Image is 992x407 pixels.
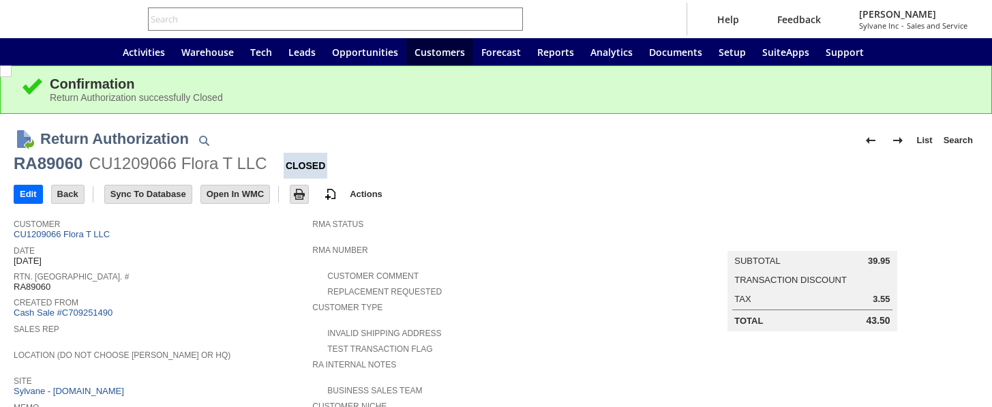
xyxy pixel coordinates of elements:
div: Closed [284,153,327,179]
a: Recent Records [16,38,49,65]
a: CU1209066 Flora T LLC [14,229,113,239]
a: Activities [115,38,173,65]
span: Sales and Service [907,20,967,31]
input: Back [52,185,84,203]
span: Feedback [777,13,821,26]
img: Quick Find [196,132,212,149]
a: Customer Comment [327,271,419,281]
a: RMA Status [312,220,363,229]
input: Sync To Database [105,185,192,203]
input: Open In WMC [201,185,270,203]
a: Support [817,38,872,65]
a: Location (Do Not Choose [PERSON_NAME] or HQ) [14,350,230,360]
a: Reports [529,38,582,65]
a: Actions [344,189,388,199]
a: Search [938,130,978,151]
span: Customers [415,46,465,59]
a: Date [14,246,35,256]
span: 3.55 [873,294,890,305]
div: Shortcuts [49,38,82,65]
span: Help [717,13,739,26]
span: RA89060 [14,282,50,292]
svg: Home [90,44,106,60]
span: Activities [123,46,165,59]
span: Reports [537,46,574,59]
span: Support [826,46,864,59]
a: Invalid Shipping Address [327,329,441,338]
span: - [901,20,904,31]
input: Print [290,185,308,203]
input: Search [149,11,504,27]
a: Warehouse [173,38,242,65]
a: Customers [406,38,473,65]
span: Analytics [590,46,633,59]
a: Opportunities [324,38,406,65]
caption: Summary [727,229,897,251]
a: Tax [734,294,751,304]
a: Tech [242,38,280,65]
span: Forecast [481,46,521,59]
a: Analytics [582,38,641,65]
span: Documents [649,46,702,59]
img: Print [291,186,307,202]
a: Setup [710,38,754,65]
span: [DATE] [14,256,42,267]
span: Sylvane Inc [859,20,899,31]
img: Next [890,132,906,149]
a: Leads [280,38,324,65]
a: List [912,130,938,151]
a: Site [14,376,32,386]
span: 39.95 [868,256,890,267]
a: Customer [14,220,60,229]
div: CU1209066 Flora T LLC [89,153,267,175]
a: Transaction Discount [734,275,847,285]
svg: Shortcuts [57,44,74,60]
a: Rtn. [GEOGRAPHIC_DATA]. # [14,272,129,282]
svg: Search [504,11,520,27]
div: Confirmation [50,76,971,92]
a: SuiteApps [754,38,817,65]
a: Forecast [473,38,529,65]
a: Replacement Requested [327,287,442,297]
a: RMA Number [312,245,367,255]
span: SuiteApps [762,46,809,59]
a: RA Internal Notes [312,360,396,370]
img: Previous [862,132,879,149]
span: 43.50 [867,315,890,327]
a: Home [82,38,115,65]
a: Documents [641,38,710,65]
input: Edit [14,185,42,203]
svg: Recent Records [25,44,41,60]
span: Leads [288,46,316,59]
span: Tech [250,46,272,59]
a: Test Transaction Flag [327,344,432,354]
div: Return Authorization successfully Closed [50,92,971,103]
a: Customer Type [312,303,382,312]
span: [PERSON_NAME] [859,7,967,20]
span: Warehouse [181,46,234,59]
a: Created From [14,298,78,307]
a: Business Sales Team [327,386,422,395]
a: Sales Rep [14,325,59,334]
a: Total [734,316,763,326]
img: add-record.svg [322,186,339,202]
a: Sylvane - [DOMAIN_NAME] [14,386,127,396]
a: Subtotal [734,256,780,266]
div: RA89060 [14,153,82,175]
a: Cash Sale #C709251490 [14,307,112,318]
span: Opportunities [332,46,398,59]
span: Setup [719,46,746,59]
h1: Return Authorization [40,127,189,150]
